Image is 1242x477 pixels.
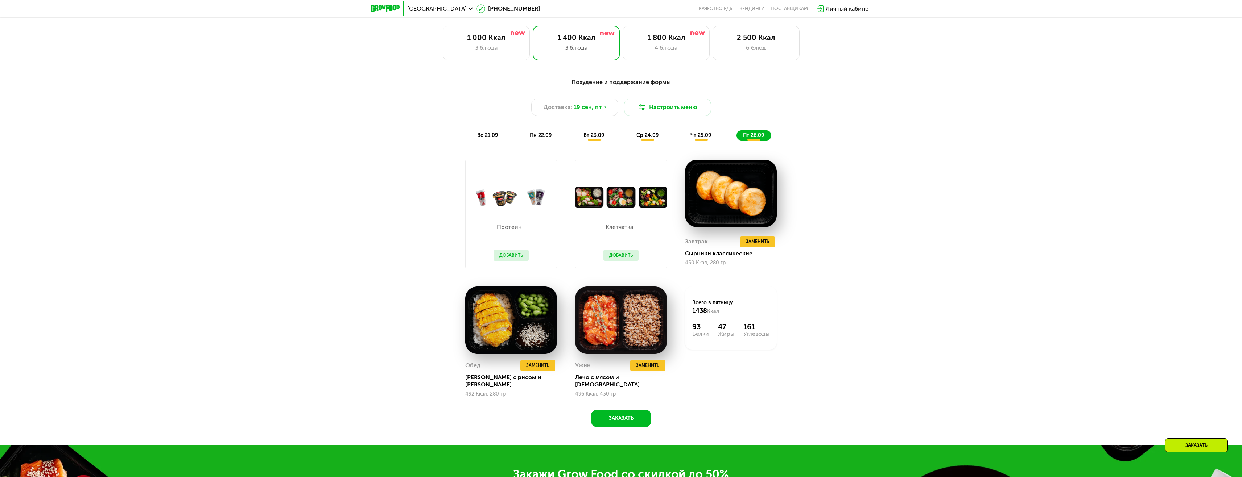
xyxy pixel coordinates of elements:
[544,103,572,112] span: Доставка:
[465,391,557,397] div: 492 Ккал, 280 гр
[520,360,555,371] button: Заменить
[692,331,709,337] div: Белки
[771,6,808,12] div: поставщикам
[591,410,651,427] button: Заказать
[718,331,734,337] div: Жиры
[690,132,711,138] span: чт 25.09
[630,43,702,52] div: 4 блюда
[826,4,871,13] div: Личный кабинет
[465,374,563,388] div: [PERSON_NAME] с рисом и [PERSON_NAME]
[685,260,777,266] div: 450 Ккал, 280 гр
[575,391,667,397] div: 496 Ккал, 430 гр
[530,132,552,138] span: пн 22.09
[636,362,659,369] span: Заменить
[575,360,591,371] div: Ужин
[685,236,708,247] div: Завтрак
[743,322,769,331] div: 161
[630,33,702,42] div: 1 800 Ккал
[692,299,769,315] div: Всего в пятницу
[740,236,775,247] button: Заменить
[743,331,769,337] div: Углеводы
[476,4,540,13] a: [PHONE_NUMBER]
[603,224,635,230] p: Клетчатка
[720,33,792,42] div: 2 500 Ккал
[692,322,709,331] div: 93
[707,308,719,314] span: Ккал
[630,360,665,371] button: Заменить
[692,307,707,315] span: 1438
[720,43,792,52] div: 6 блюд
[494,250,529,261] button: Добавить
[574,103,602,112] span: 19 сен, пт
[624,99,711,116] button: Настроить меню
[603,250,639,261] button: Добавить
[465,360,480,371] div: Обед
[1165,438,1228,452] div: Заказать
[685,250,783,257] div: Сырники классические
[450,33,522,42] div: 1 000 Ккал
[494,224,525,230] p: Протеин
[407,78,836,87] div: Похудение и поддержание формы
[739,6,765,12] a: Вендинги
[718,322,734,331] div: 47
[450,43,522,52] div: 3 блюда
[477,132,498,138] span: вс 21.09
[526,362,549,369] span: Заменить
[540,33,612,42] div: 1 400 Ккал
[575,374,673,388] div: Лечо с мясом и [DEMOGRAPHIC_DATA]
[699,6,734,12] a: Качество еды
[636,132,659,138] span: ср 24.09
[743,132,764,138] span: пт 26.09
[746,238,769,245] span: Заменить
[540,43,612,52] div: 3 блюда
[583,132,604,138] span: вт 23.09
[407,6,467,12] span: [GEOGRAPHIC_DATA]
